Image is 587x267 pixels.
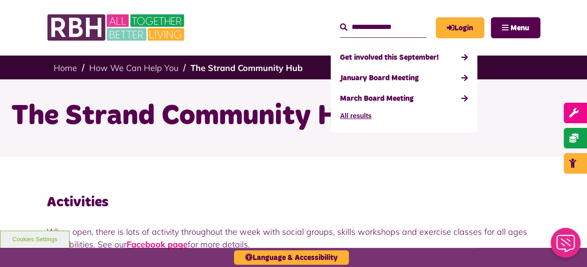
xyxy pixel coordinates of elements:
a: Home [54,63,77,73]
a: How We Can Help You [89,63,178,73]
h1: The Strand Community Hub [11,98,576,134]
a: January Board Meeting [340,68,468,88]
h3: Activities [47,193,540,211]
input: Search [340,17,426,37]
p: When open, there is lots of activity throughout the week with social groups, skills workshops and... [47,225,540,251]
a: Facebook page [127,239,188,250]
a: The Strand Community Hub [191,63,303,73]
iframe: Netcall Web Assistant for live chat [545,225,587,267]
a: MyRBH [436,17,484,38]
a: March Board Meeting [340,88,468,109]
button: Navigation [491,17,540,38]
img: RBH [47,9,187,46]
button: Language & Accessibility [234,250,349,265]
span: Menu [510,24,529,32]
button: All results [340,109,372,123]
a: Get involved this September! [340,47,468,68]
